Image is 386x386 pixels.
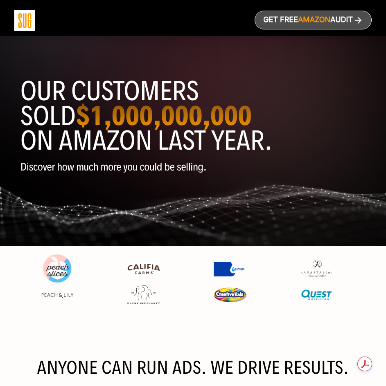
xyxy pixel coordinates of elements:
[41,292,74,298] img: Peach & Lily
[214,287,246,303] img: Creative Kids
[300,259,333,279] img: Anastasia Beverly Hills
[20,79,366,153] h1: Our customers sold on Amazon last year.
[76,99,252,132] strong: $1,000,000,000
[298,16,330,25] span: Amazon
[14,10,35,31] img: Sug
[20,161,366,173] p: Discover how much more you could be selling.
[300,286,333,303] img: Quest Nutriton
[255,11,372,29] a: Get freeAmazonAudit
[127,260,160,278] img: Califia Farms
[14,360,372,376] h2: Anyone can run ads. We drive results.
[127,285,160,304] img: Drunk Elephant
[41,253,74,285] img: Peach Slices
[214,262,246,276] img: Express Water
